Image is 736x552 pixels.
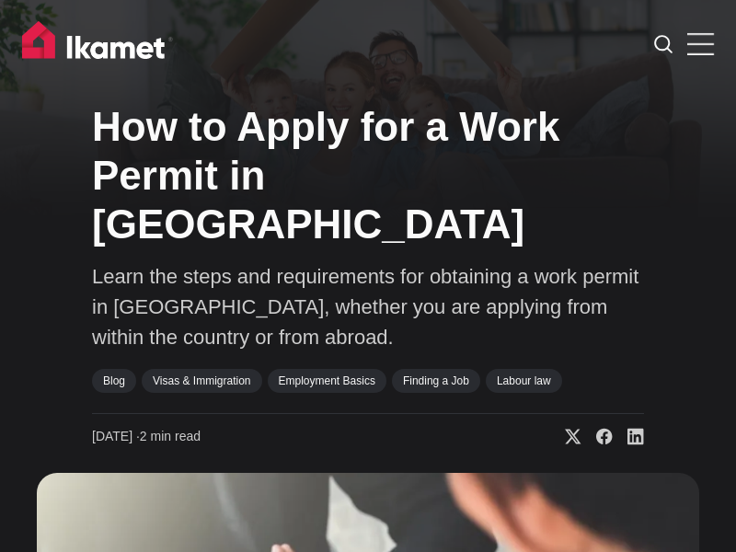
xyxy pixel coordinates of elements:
[581,428,613,446] a: Share on Facebook
[613,428,644,446] a: Share on Linkedin
[92,369,136,393] a: Blog
[268,369,386,393] a: Employment Basics
[486,369,562,393] a: Labour law
[392,369,480,393] a: Finding a Job
[550,428,581,446] a: Share on X
[22,21,173,67] img: Ikamet home
[142,369,261,393] a: Visas & Immigration
[92,103,644,248] h1: How to Apply for a Work Permit in [GEOGRAPHIC_DATA]
[92,261,644,352] p: Learn the steps and requirements for obtaining a work permit in [GEOGRAPHIC_DATA], whether you ar...
[92,429,140,443] span: [DATE] ∙
[92,428,201,446] time: 2 min read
